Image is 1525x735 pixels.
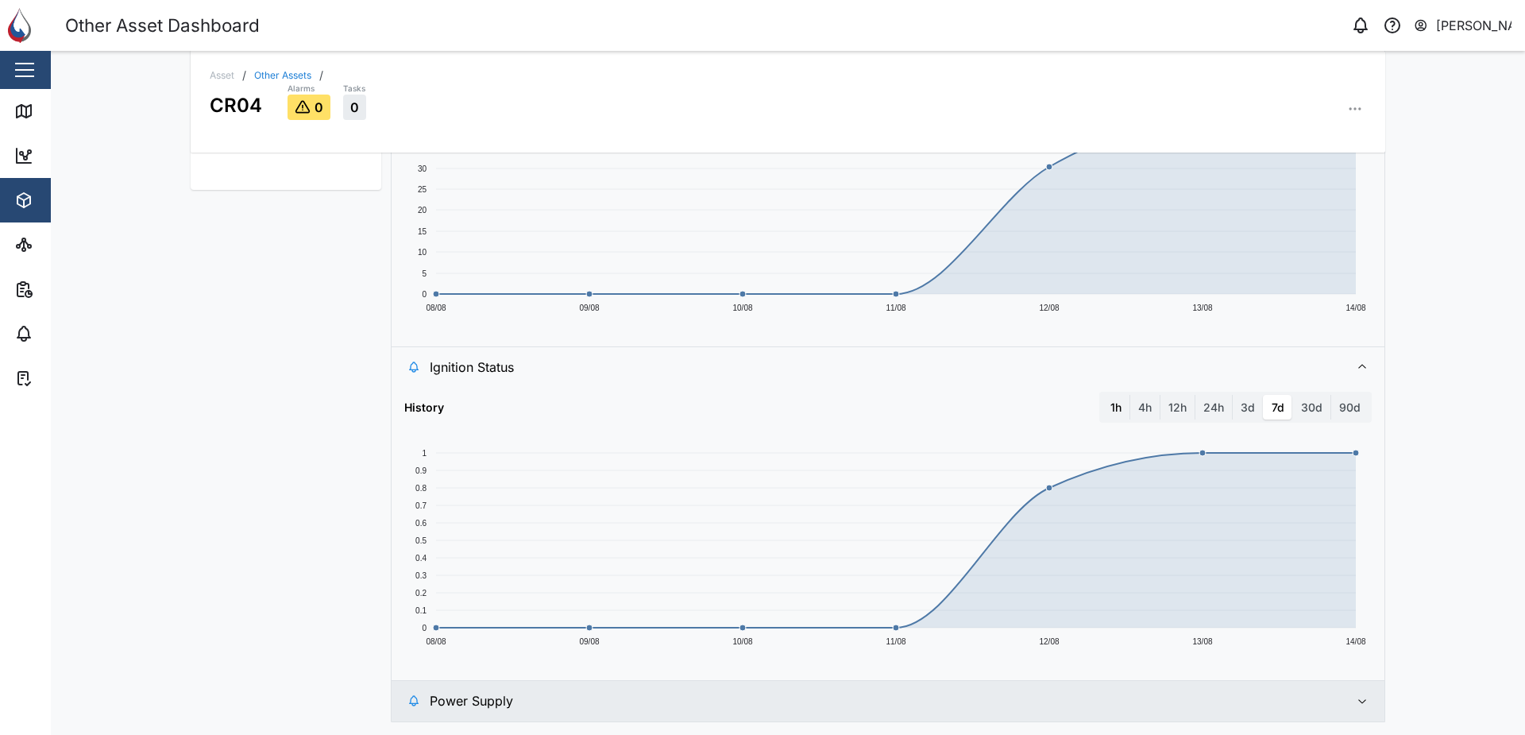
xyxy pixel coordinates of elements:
text: 0.5 [415,536,427,545]
text: 13/08 [1192,637,1212,646]
text: 13/08 [1192,304,1212,312]
a: Other Assets [254,71,311,80]
text: 0.2 [415,589,427,598]
div: Asset [210,71,234,80]
text: 30 [418,164,427,173]
text: 08/08 [426,304,446,312]
label: 7d [1264,395,1292,420]
text: 09/08 [579,304,599,312]
label: 4h [1130,395,1160,420]
label: 24h [1195,395,1232,420]
label: 30d [1293,395,1330,420]
text: 11/08 [886,637,905,646]
text: 0.9 [415,466,427,475]
div: [PERSON_NAME] [1436,16,1512,36]
a: Alarms0 [288,83,330,121]
text: 15 [418,227,427,236]
label: 12h [1160,395,1195,420]
label: 1h [1102,395,1129,420]
div: Ignition Status [392,388,1384,681]
span: 0 [315,100,323,114]
text: 1 [422,449,427,458]
text: 10/08 [732,637,752,646]
text: 0.8 [415,484,427,493]
text: 10 [418,248,427,257]
div: Sites [41,236,79,253]
text: 0.4 [415,554,427,563]
label: 90d [1331,395,1369,420]
button: Ignition Status [392,347,1384,387]
div: Reports [41,280,95,298]
text: 12/08 [1039,637,1059,646]
text: 14/08 [1345,637,1365,646]
text: 5 [422,269,427,278]
button: Power Supply [392,681,1384,721]
span: 0 [350,100,359,114]
div: Assets [41,191,91,209]
label: 3d [1233,395,1263,420]
button: [PERSON_NAME] [1413,14,1512,37]
text: 09/08 [579,637,599,646]
div: / [242,70,246,81]
a: Tasks0 [343,83,366,121]
div: Tasks [41,369,85,387]
div: History [404,399,444,416]
text: 12/08 [1039,304,1059,312]
div: / [319,70,323,81]
span: Ignition Status [430,347,1337,387]
img: Main Logo [8,8,43,43]
div: Map [41,103,77,120]
text: 25 [418,185,427,194]
text: 11/08 [886,304,905,312]
div: Other Asset Dashboard [65,12,260,40]
div: Tasks [343,83,366,95]
div: Alarms [288,83,330,95]
div: Dashboard [41,147,113,164]
span: Power Supply [430,681,1337,721]
text: 20 [418,206,427,215]
text: 0 [422,290,427,299]
div: CR04 [210,81,262,120]
text: 08/08 [426,637,446,646]
div: Fuel Temperature [392,53,1384,346]
text: 14/08 [1345,304,1365,312]
text: 0.7 [415,501,427,510]
text: 0.3 [415,571,427,580]
text: 0.1 [415,606,427,615]
text: 0 [422,624,427,632]
text: 10/08 [732,304,752,312]
div: Alarms [41,325,91,342]
text: 0.6 [415,519,427,528]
